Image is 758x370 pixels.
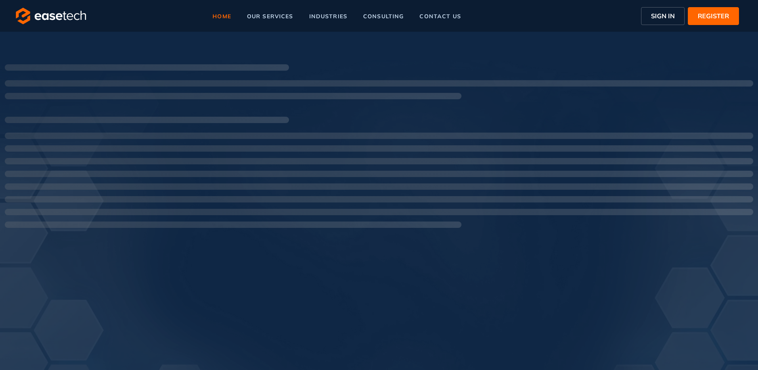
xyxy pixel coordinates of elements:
[309,13,347,19] span: industries
[212,13,231,19] span: home
[419,13,461,19] span: contact us
[363,13,404,19] span: consulting
[16,8,86,24] img: logo
[247,13,293,19] span: our services
[651,11,675,21] span: SIGN IN
[688,7,739,25] button: REGISTER
[698,11,729,21] span: REGISTER
[641,7,685,25] button: SIGN IN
